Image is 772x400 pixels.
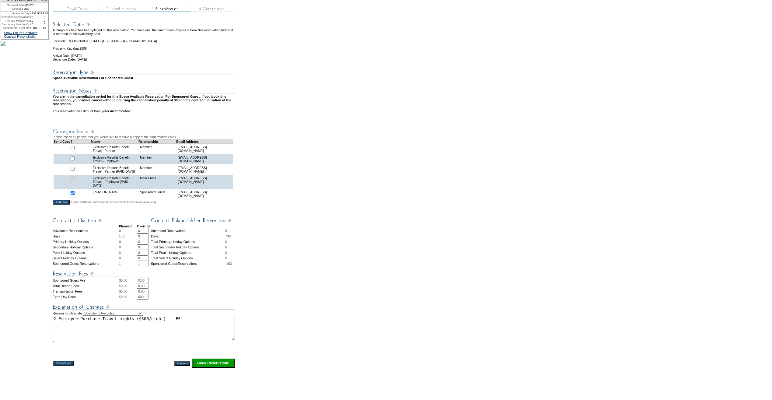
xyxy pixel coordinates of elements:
[53,21,235,28] img: Reservation Dates
[53,76,235,80] td: Space Available Reservation For Sponsored Guest
[53,255,119,261] td: Select Holiday Options
[176,139,233,143] td: Email Address
[119,289,137,294] td: $
[119,234,125,238] span: 1.50
[190,6,235,12] img: step4_state1.gif
[4,35,37,38] a: Contract Reconciliation
[53,294,119,300] td: Extra Day Fees
[53,43,235,50] td: Property: Kapalua 2508
[119,294,137,300] td: $
[53,135,177,139] span: Please check all people that you would like to receive a copy of the confirmation email.
[53,36,235,43] td: Location: [GEOGRAPHIC_DATA], [US_STATE] - [GEOGRAPHIC_DATA]
[53,283,119,289] td: Total Resort Fees
[138,175,176,189] td: Main Email
[119,224,131,228] strong: Planned
[174,361,190,366] input: Previous
[225,245,227,249] span: 0
[151,244,225,250] td: Total Secondary Holiday Options
[176,143,233,154] td: [EMAIL_ADDRESS][DOMAIN_NAME]
[138,154,176,164] td: Member
[119,283,137,289] td: $
[40,26,49,30] td: 19
[137,224,150,228] strong: Override
[4,31,37,35] a: Show Future Contracts
[40,19,49,23] td: 0
[53,278,119,283] td: Sponsored Guest Fee
[53,109,235,113] td: This reservation will deduct from your contract.
[119,245,121,249] span: 0
[151,233,225,239] td: Days
[91,143,138,154] td: Exclusive Resorts Benefit Travel - Partner
[1,19,32,23] td: Primary Holiday Opt:
[119,229,121,233] span: 0
[151,217,232,224] img: Contract Balance After Reservation
[119,251,121,254] span: 0
[91,139,138,143] td: Name
[151,261,225,266] td: Sponsored Guest Reservations
[53,361,74,366] input: Cancel Hold
[53,311,235,344] td: Reason for Override:
[91,164,138,175] td: Exclusive Resorts Benefit Travel - Partner (PAID DAYS)
[108,109,120,113] b: current
[32,23,40,26] td: 0
[53,261,119,266] td: Sponsored Guest Reservations
[121,279,127,282] span: 0.00
[53,50,235,58] td: Arrival Date: [DATE]
[121,284,127,288] span: 0.00
[151,250,225,255] td: Total Peak Holiday Options
[53,228,119,233] td: Advanced Reservations
[1,7,40,12] td: 60 Day
[32,15,40,19] td: 6
[12,7,20,11] span: Level:
[40,23,49,26] td: 0
[53,87,235,95] img: Reservation Notes
[7,3,26,7] span: Renewal Date:
[53,217,133,224] img: Contract Utilization
[1,12,32,15] td: Available Days:
[151,228,225,233] td: Advanced Reservations
[1,41,5,46] img: RDM_dest1_shells_test.jpg
[121,295,127,299] span: 0.00
[225,240,227,244] span: 0
[119,278,137,283] td: $
[151,255,225,261] td: Total Select Holiday Options
[1,3,40,7] td: [DATE]
[53,68,235,76] img: Reservation Type
[138,139,176,143] td: Relationship
[225,229,227,233] span: 6
[53,303,235,311] img: Explanation of Changes
[53,289,119,294] td: Transportation Fees
[40,15,49,19] td: 0
[1,23,32,26] td: Secondary Holiday Opt:
[32,12,40,15] td: 738.00
[225,262,232,265] span: -162
[53,95,235,106] td: You are in the cancellation period for this Space Available Reservation For Sponsored Guest. If y...
[98,6,144,12] img: step2_state3.gif
[53,250,119,255] td: Peak Holiday Options
[138,189,176,199] td: Sponsored Guest
[53,58,235,61] td: Departure Date: [DATE]
[53,6,98,12] img: step1_state3.gif
[54,139,91,143] td: Send Copy?
[32,19,40,23] td: 0
[176,164,233,175] td: [EMAIL_ADDRESS][DOMAIN_NAME]
[53,28,235,36] td: A temporary hold has been placed on this reservation. You have until the timer above expires to b...
[119,256,121,260] span: 0
[53,200,70,205] input: Add New
[53,270,133,278] img: Reservation Fees
[176,189,233,199] td: [EMAIL_ADDRESS][DOMAIN_NAME]
[91,189,138,199] td: [PERSON_NAME]
[40,12,49,15] td: 99.50
[91,154,138,164] td: Exclusive Resorts Benefit Travel - Employee
[71,200,157,204] span: <--Add additional correspondence recipients for this reservation only.
[53,239,119,244] td: Primary Holiday Options
[119,240,121,244] span: 0
[91,175,138,189] td: Exclusive Resorts Benefit Travel - Employee (PAID DAYS)
[119,262,121,265] span: 1
[176,175,233,189] td: [EMAIL_ADDRESS][DOMAIN_NAME]
[225,251,227,254] span: 0
[32,26,40,30] td: -161
[1,15,32,19] td: Advanced Reservations:
[121,289,127,293] span: 0.00
[225,256,227,260] span: 0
